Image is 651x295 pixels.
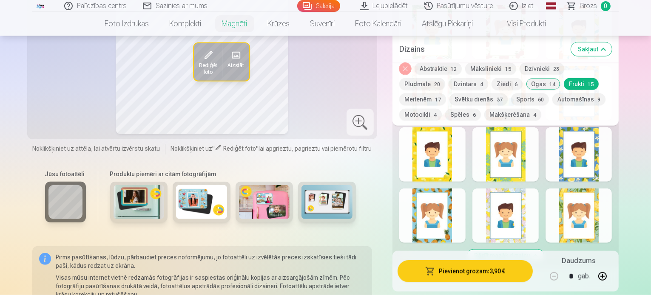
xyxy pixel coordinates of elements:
[449,78,488,90] button: Dzintars4
[553,66,559,72] span: 28
[588,81,594,87] span: 15
[571,42,612,56] button: Sakļaut
[483,12,557,36] a: Visi produkti
[159,12,212,36] a: Komplekti
[399,43,565,55] h5: Dizains
[564,78,599,90] button: Frukti15
[511,93,549,105] button: Sports60
[552,93,606,105] button: Automašīnas9
[480,81,483,87] span: 4
[56,253,365,270] p: Pirms pasūtīšanas, lūdzu, pārbaudiet preces noformējumu, jo fotoattēli uz izvēlētās preces izskat...
[412,12,483,36] a: Atslēgu piekariņi
[505,66,511,72] span: 15
[212,12,258,36] a: Magnēti
[258,12,300,36] a: Krūzes
[497,97,503,103] span: 37
[256,145,259,152] span: "
[451,66,457,72] span: 12
[399,109,442,121] button: Motocikli4
[399,78,445,90] button: Pludmale20
[526,78,560,90] button: Ogas14
[533,112,536,118] span: 4
[32,144,160,153] span: Noklikšķiniet uz attēla, lai atvērtu izvērstu skatu
[300,12,345,36] a: Suvenīri
[171,145,212,152] span: Noklikšķiniet uz
[562,256,595,266] h5: Daudzums
[580,1,597,11] span: Grozs
[193,43,222,81] button: Rediģēt foto
[107,170,359,178] h6: Produktu piemēri ar citām fotogrāfijām
[465,63,516,75] button: Mākslinieki15
[484,109,541,121] button: Makšķerēšana4
[434,112,437,118] span: 4
[259,145,372,152] span: lai apgrieztu, pagrieztu vai piemērotu filtru
[345,12,412,36] a: Foto kalendāri
[227,62,244,69] span: Aizstāt
[415,63,462,75] button: Abstraktie12
[538,97,544,103] span: 60
[212,145,215,152] span: "
[492,78,523,90] button: Ziedi6
[223,145,256,152] span: Rediģēt foto
[445,109,481,121] button: Spēles6
[399,93,446,105] button: Meitenēm17
[434,81,440,87] span: 20
[597,97,600,103] span: 9
[398,260,533,282] button: Pievienot grozam:3,90 €
[601,1,611,11] span: 0
[222,43,249,81] button: Aizstāt
[449,93,508,105] button: Svētku dienās37
[473,112,476,118] span: 6
[549,81,555,87] span: 14
[36,3,45,8] img: /fa1
[515,81,517,87] span: 6
[95,12,159,36] a: Foto izdrukas
[45,170,86,178] h6: Jūsu fotoattēli
[467,250,544,261] button: Rādīt mazāk dizainu
[435,97,441,103] span: 17
[520,63,564,75] button: Dzīvnieki28
[199,62,217,76] span: Rediģēt foto
[578,266,591,287] div: gab.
